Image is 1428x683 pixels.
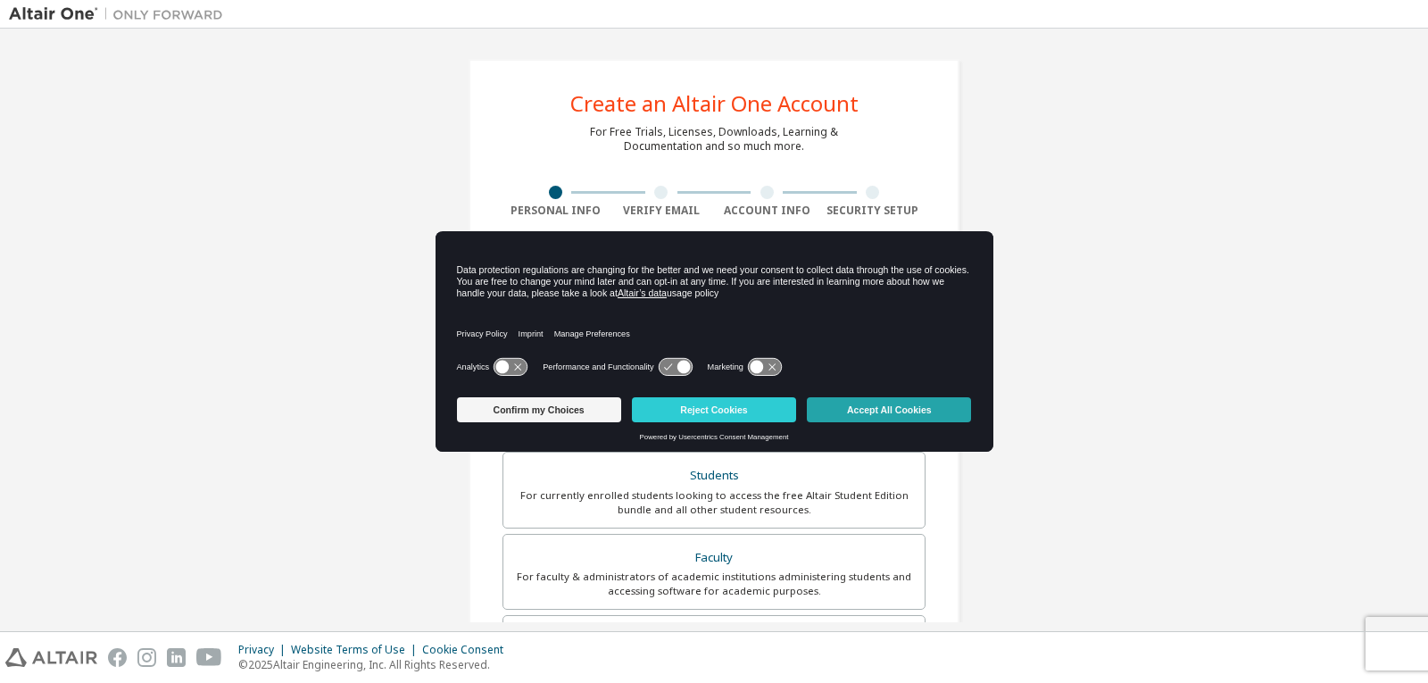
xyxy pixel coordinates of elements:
[238,657,514,672] p: © 2025 Altair Engineering, Inc. All Rights Reserved.
[422,643,514,657] div: Cookie Consent
[137,648,156,667] img: instagram.svg
[291,643,422,657] div: Website Terms of Use
[820,204,926,218] div: Security Setup
[238,643,291,657] div: Privacy
[514,546,914,571] div: Faculty
[514,463,914,488] div: Students
[514,570,914,598] div: For faculty & administrators of academic institutions administering students and accessing softwa...
[502,204,609,218] div: Personal Info
[714,204,820,218] div: Account Info
[9,5,232,23] img: Altair One
[196,648,222,667] img: youtube.svg
[590,125,838,154] div: For Free Trials, Licenses, Downloads, Learning & Documentation and so much more.
[570,93,859,114] div: Create an Altair One Account
[5,648,97,667] img: altair_logo.svg
[514,488,914,517] div: For currently enrolled students looking to access the free Altair Student Edition bundle and all ...
[167,648,186,667] img: linkedin.svg
[609,204,715,218] div: Verify Email
[108,648,127,667] img: facebook.svg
